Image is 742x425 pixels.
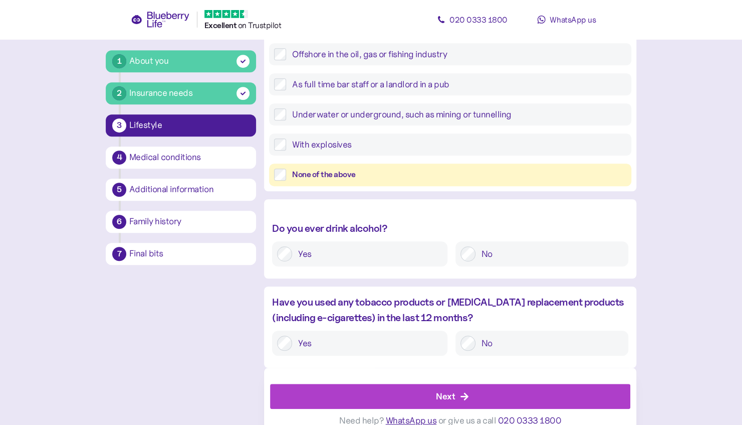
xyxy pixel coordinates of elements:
[427,10,518,30] a: 020 0333 1800
[272,221,628,236] div: Do you ever drink alcohol?
[106,243,256,265] button: 7Final bits
[129,217,250,226] div: Family history
[106,147,256,169] button: 4Medical conditions
[112,247,126,261] div: 7
[286,48,626,60] label: Offshore in the oil, gas or fishing industry
[286,108,626,120] label: Underwater or underground, such as mining or tunnelling
[129,54,169,68] div: About you
[106,211,256,233] button: 6Family history
[292,336,442,351] label: Yes
[129,185,250,194] div: Additional information
[238,20,282,30] span: on Trustpilot
[292,169,626,181] div: None of the above
[204,21,238,30] span: Excellent ️
[475,336,623,351] label: No
[129,86,193,100] div: Insurance needs
[292,246,442,261] label: Yes
[106,179,256,201] button: 5Additional information
[112,118,126,132] div: 3
[129,249,250,258] div: Final bits
[106,114,256,136] button: 3Lifestyle
[106,82,256,104] button: 2Insurance needs
[106,50,256,72] button: 1About you
[286,78,626,90] label: As full time bar staff or a landlord in a pub
[112,215,126,229] div: 6
[475,246,623,261] label: No
[112,86,126,100] div: 2
[550,15,596,25] span: WhatsApp us
[129,153,250,162] div: Medical conditions
[112,151,126,165] div: 4
[436,389,455,403] div: Next
[129,121,250,130] div: Lifestyle
[270,384,630,409] button: Next
[272,295,628,326] div: Have you used any tobacco products or [MEDICAL_DATA] replacement products (including e-cigarettes...
[286,138,626,151] label: With explosives
[112,54,126,68] div: 1
[522,10,612,30] a: WhatsApp us
[112,183,126,197] div: 5
[449,15,508,25] span: 020 0333 1800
